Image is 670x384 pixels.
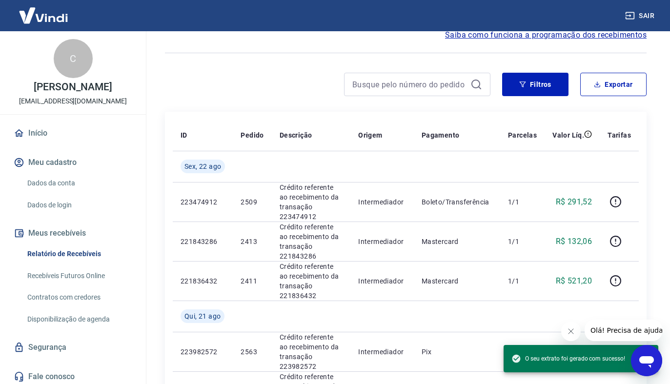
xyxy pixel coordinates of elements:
[12,337,134,358] a: Segurança
[181,130,187,140] p: ID
[54,39,93,78] div: C
[23,244,134,264] a: Relatório de Recebíveis
[23,266,134,286] a: Recebíveis Futuros Online
[556,236,592,247] p: R$ 132,06
[422,197,492,207] p: Boleto/Transferência
[422,347,492,357] p: Pix
[352,77,467,92] input: Busque pelo número do pedido
[280,182,343,222] p: Crédito referente ao recebimento da transação 223474912
[184,162,221,171] span: Sex, 22 ago
[623,7,658,25] button: Sair
[23,287,134,307] a: Contratos com credores
[23,309,134,329] a: Disponibilização de agenda
[422,276,492,286] p: Mastercard
[508,237,537,246] p: 1/1
[608,130,631,140] p: Tarifas
[280,222,343,261] p: Crédito referente ao recebimento da transação 221843286
[184,311,221,321] span: Qui, 21 ago
[280,332,343,371] p: Crédito referente ao recebimento da transação 223982572
[12,222,134,244] button: Meus recebíveis
[585,320,662,341] iframe: Mensagem da empresa
[181,237,225,246] p: 221843286
[181,197,225,207] p: 223474912
[241,276,264,286] p: 2411
[241,130,264,140] p: Pedido
[181,347,225,357] p: 223982572
[241,237,264,246] p: 2413
[422,237,492,246] p: Mastercard
[631,345,662,376] iframe: Botão para abrir a janela de mensagens
[580,73,647,96] button: Exportar
[280,130,312,140] p: Descrição
[12,0,75,30] img: Vindi
[241,197,264,207] p: 2509
[181,276,225,286] p: 221836432
[358,276,406,286] p: Intermediador
[23,173,134,193] a: Dados da conta
[422,130,460,140] p: Pagamento
[511,354,625,364] span: O seu extrato foi gerado com sucesso!
[23,195,134,215] a: Dados de login
[12,122,134,144] a: Início
[552,130,584,140] p: Valor Líq.
[508,197,537,207] p: 1/1
[445,29,647,41] a: Saiba como funciona a programação dos recebimentos
[502,73,568,96] button: Filtros
[508,130,537,140] p: Parcelas
[358,197,406,207] p: Intermediador
[34,82,112,92] p: [PERSON_NAME]
[561,322,581,341] iframe: Fechar mensagem
[280,262,343,301] p: Crédito referente ao recebimento da transação 221836432
[19,96,127,106] p: [EMAIL_ADDRESS][DOMAIN_NAME]
[508,276,537,286] p: 1/1
[358,237,406,246] p: Intermediador
[358,347,406,357] p: Intermediador
[6,7,82,15] span: Olá! Precisa de ajuda?
[556,196,592,208] p: R$ 291,52
[12,152,134,173] button: Meu cadastro
[556,275,592,287] p: R$ 521,20
[358,130,382,140] p: Origem
[241,347,264,357] p: 2563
